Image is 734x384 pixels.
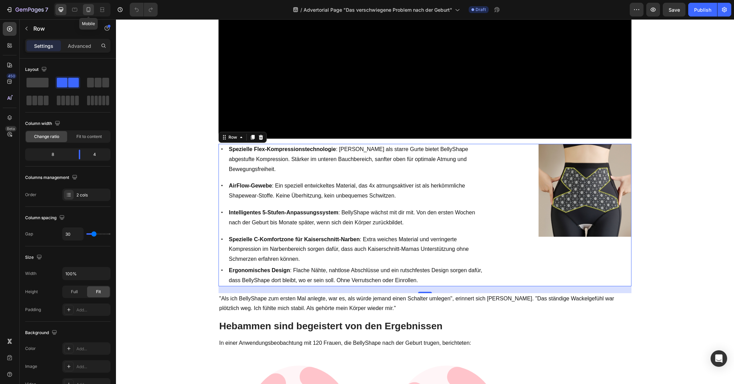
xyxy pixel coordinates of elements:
span: Advertorial Page "Das verschwiegene Problem nach der Geburt" [304,6,452,13]
input: Auto [63,228,83,240]
div: Add... [76,307,109,313]
div: 4 [86,150,109,159]
span: / [300,6,302,13]
span: Draft [476,7,486,13]
button: Publish [688,3,717,17]
div: Height [25,289,38,295]
div: 2 cols [76,192,109,198]
div: Order [25,192,36,198]
div: Publish [694,6,711,13]
div: Color [25,345,36,352]
iframe: Design area [116,19,734,384]
div: Image [25,363,37,370]
div: Column spacing [25,213,66,223]
div: Padding [25,307,41,313]
button: 7 [3,3,51,17]
div: Add... [76,364,109,370]
p: 7 [45,6,48,14]
span: Fit [96,289,101,295]
div: Beta [5,126,17,131]
span: Change ratio [34,134,59,140]
h2: Hebammen sind begeistert von den Ergebnissen [103,300,515,314]
div: 450 [7,73,17,79]
span: Full [71,289,78,295]
div: Open Intercom Messenger [711,350,727,367]
span: Fit to content [76,134,102,140]
span: Save [669,7,680,13]
div: Column width [25,119,62,128]
div: 8 [26,150,73,159]
p: Advanced [68,42,91,50]
p: "Als ich BellyShape zum ersten Mal anlegte, war es, als würde jemand einen Schalter umlegen", eri... [103,275,515,295]
div: Row [111,115,123,121]
p: In einer Anwendungsbeobachtung mit 120 Frauen, die BellyShape nach der Geburt trugen, berichteten: [103,319,515,329]
div: Width [25,270,36,277]
input: Auto [63,267,110,280]
div: Columns management [25,173,79,182]
p: Settings [34,42,53,50]
img: Alt Image [423,125,515,217]
button: Save [663,3,685,17]
div: Add... [76,346,109,352]
div: Background [25,328,58,338]
div: Layout [25,65,48,74]
p: Row [33,24,92,33]
div: Undo/Redo [130,3,158,17]
div: Size [25,253,43,262]
div: Gap [25,231,33,237]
